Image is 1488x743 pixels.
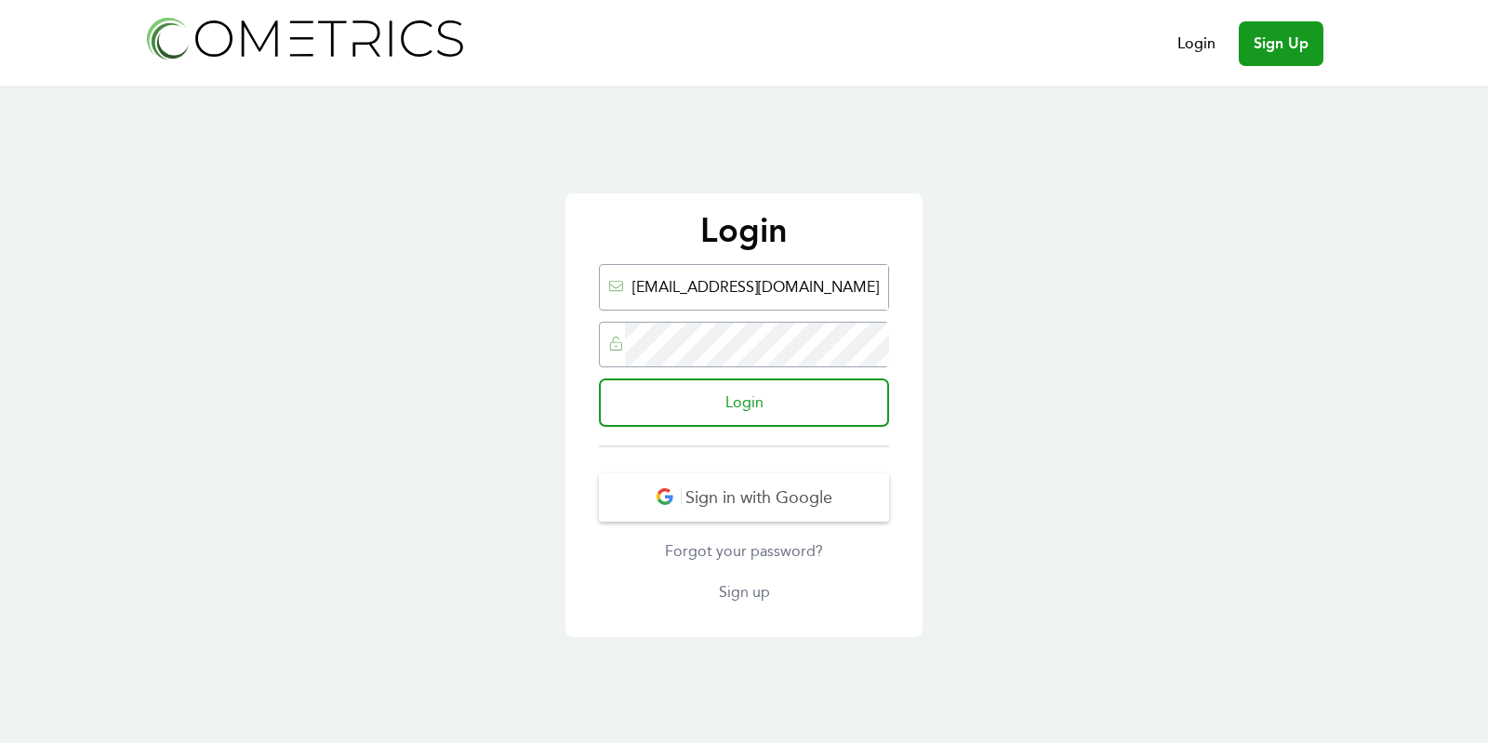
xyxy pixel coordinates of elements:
p: Login [584,212,904,249]
input: Email [625,265,888,310]
a: Sign Up [1239,21,1323,66]
a: Sign up [599,581,889,604]
button: Sign in with Google [599,473,889,522]
img: Cometrics logo [141,11,467,64]
input: Login [599,378,889,427]
a: Login [1177,33,1216,55]
a: Forgot your password? [599,540,889,563]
